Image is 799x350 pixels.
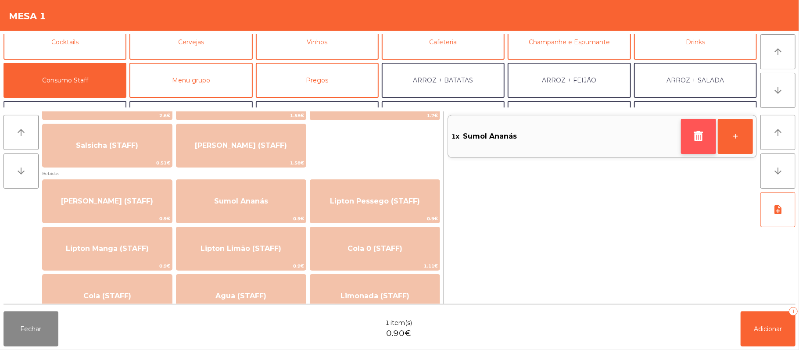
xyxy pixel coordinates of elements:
[43,214,172,223] span: 0.9€
[718,119,753,154] button: +
[754,325,782,333] span: Adicionar
[386,328,411,339] span: 0.90€
[382,101,505,136] button: BATATA + BATATA
[508,25,631,60] button: Champanhe e Espumante
[214,197,268,205] span: Sumol Ananás
[43,111,172,120] span: 2.6€
[9,10,46,23] h4: Mesa 1
[310,214,440,223] span: 0.9€
[508,63,631,98] button: ARROZ + FEIJÃO
[385,318,390,328] span: 1
[340,292,409,300] span: Limonada (STAFF)
[310,262,440,270] span: 1.11€
[382,63,505,98] button: ARROZ + BATATAS
[16,166,26,176] i: arrow_downward
[215,292,266,300] span: Agua (STAFF)
[4,154,39,189] button: arrow_downward
[201,244,281,253] span: Lipton Limão (STAFF)
[256,25,379,60] button: Vinhos
[76,141,138,150] span: Salsicha (STAFF)
[382,25,505,60] button: Cafeteria
[4,115,39,150] button: arrow_upward
[760,73,795,108] button: arrow_downward
[634,63,757,98] button: ARROZ + SALADA
[760,34,795,69] button: arrow_upward
[773,85,783,96] i: arrow_downward
[176,159,306,167] span: 1.58€
[451,130,459,143] span: 1x
[760,115,795,150] button: arrow_upward
[4,101,126,136] button: ARROZ + ARROZ
[463,130,517,143] span: Sumol Ananás
[741,311,795,346] button: Adicionar1
[16,127,26,138] i: arrow_upward
[43,262,172,270] span: 0.9€
[129,63,252,98] button: Menu grupo
[4,25,126,60] button: Cocktails
[129,25,252,60] button: Cervejas
[176,111,306,120] span: 1.58€
[310,111,440,120] span: 1.7€
[4,63,126,98] button: Consumo Staff
[634,25,757,60] button: Drinks
[348,244,402,253] span: Cola 0 (STAFF)
[508,101,631,136] button: FEIJÃO + SALADA
[195,141,287,150] span: [PERSON_NAME] (STAFF)
[773,127,783,138] i: arrow_upward
[66,244,149,253] span: Lipton Manga (STAFF)
[773,46,783,57] i: arrow_upward
[760,192,795,227] button: note_add
[129,101,252,136] button: BATATA + FEIJÃO
[83,292,131,300] span: Cola (STAFF)
[61,197,153,205] span: [PERSON_NAME] (STAFF)
[176,214,306,223] span: 0.9€
[391,318,412,328] span: item(s)
[43,159,172,167] span: 0.51€
[773,166,783,176] i: arrow_downward
[634,101,757,136] button: FEIJÃO + FEIJÃO
[256,63,379,98] button: Pregos
[256,101,379,136] button: BATATA + SALADA
[773,204,783,215] i: note_add
[42,169,440,178] span: Bebidas
[760,154,795,189] button: arrow_downward
[789,307,798,316] div: 1
[330,197,420,205] span: Lipton Pessego (STAFF)
[176,262,306,270] span: 0.9€
[4,311,58,346] button: Fechar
